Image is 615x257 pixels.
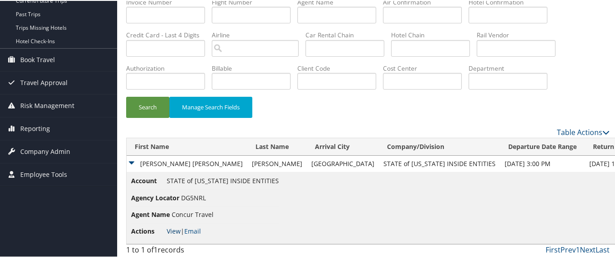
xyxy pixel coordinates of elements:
th: Departure Date Range: activate to sort column descending [500,137,585,155]
span: STATE of [US_STATE] INSIDE ENTITIES [167,176,279,184]
span: Agency Locator [131,192,179,202]
label: Authorization [126,63,212,72]
th: Last Name: activate to sort column ascending [247,137,307,155]
label: Credit Card - Last 4 Digits [126,30,212,39]
span: Company Admin [20,140,70,162]
button: Manage Search Fields [169,96,252,117]
span: Reporting [20,117,50,139]
label: Client Code [297,63,383,72]
span: DG5NRL [181,193,206,201]
span: Actions [131,225,165,235]
label: Billable [212,63,297,72]
th: First Name: activate to sort column ascending [127,137,247,155]
span: Employee Tools [20,162,67,185]
span: Account [131,175,165,185]
a: Prev [560,244,576,254]
span: | [167,226,201,234]
span: Travel Approval [20,71,68,93]
button: Search [126,96,169,117]
a: View [167,226,181,234]
th: Arrival City: activate to sort column ascending [307,137,379,155]
td: [GEOGRAPHIC_DATA] [307,155,379,171]
th: Company/Division [379,137,500,155]
span: Risk Management [20,94,74,116]
td: [DATE] 3:00 PM [500,155,585,171]
a: Email [184,226,201,234]
span: 1 [154,244,158,254]
span: Concur Travel [172,209,214,218]
span: Book Travel [20,48,55,70]
a: Table Actions [557,126,610,136]
span: Agent Name [131,209,170,219]
a: Next [580,244,596,254]
a: First [546,244,560,254]
td: [PERSON_NAME] [247,155,307,171]
label: Rail Vendor [477,30,562,39]
label: Car Rental Chain [305,30,391,39]
td: [PERSON_NAME] [PERSON_NAME] [127,155,247,171]
label: Cost Center [383,63,469,72]
label: Hotel Chain [391,30,477,39]
a: 1 [576,244,580,254]
td: STATE of [US_STATE] INSIDE ENTITIES [379,155,500,171]
a: Last [596,244,610,254]
label: Department [469,63,554,72]
label: Airline [212,30,305,39]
